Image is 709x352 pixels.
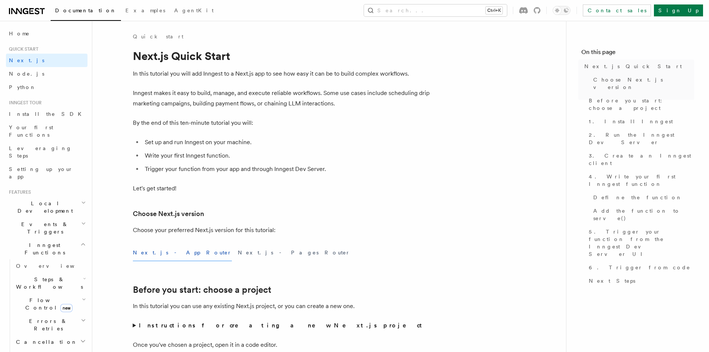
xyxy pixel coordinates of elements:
span: Next Steps [589,277,635,285]
summary: Instructions for creating a new Next.js project [133,320,431,331]
a: AgentKit [170,2,218,20]
span: Setting up your app [9,166,73,180]
span: Quick start [6,46,38,52]
a: Documentation [51,2,121,21]
a: Your first Functions [6,121,87,142]
a: Overview [13,259,87,273]
a: Choose Next.js version [590,73,694,94]
a: Examples [121,2,170,20]
p: In this tutorial you will add Inngest to a Next.js app to see how easy it can be to build complex... [133,69,431,79]
button: Flow Controlnew [13,294,87,314]
span: 2. Run the Inngest Dev Server [589,131,694,146]
p: Let's get started! [133,183,431,194]
span: 1. Install Inngest [589,118,673,125]
a: Next Steps [586,274,694,288]
a: Contact sales [583,4,651,16]
span: new [60,304,73,312]
span: Errors & Retries [13,317,81,332]
a: Install the SDK [6,107,87,121]
span: Next.js [9,57,44,63]
button: Inngest Functions [6,238,87,259]
span: Steps & Workflows [13,276,83,291]
span: 6. Trigger from code [589,264,690,271]
a: Sign Up [654,4,703,16]
span: Examples [125,7,165,13]
a: Node.js [6,67,87,80]
span: Python [9,84,36,90]
span: Documentation [55,7,116,13]
p: Inngest makes it easy to build, manage, and execute reliable workflows. Some use cases include sc... [133,88,431,109]
a: Define the function [590,191,694,204]
button: Events & Triggers [6,218,87,238]
a: 6. Trigger from code [586,261,694,274]
span: 3. Create an Inngest client [589,152,694,167]
span: Flow Control [13,296,82,311]
button: Toggle dark mode [553,6,571,15]
span: Features [6,189,31,195]
a: 4. Write your first Inngest function [586,170,694,191]
a: Quick start [133,33,183,40]
span: Inngest tour [6,100,42,106]
li: Set up and run Inngest on your machine. [143,137,431,148]
a: Home [6,27,87,40]
span: Before you start: choose a project [589,97,694,112]
strong: Instructions for creating a new Next.js project [139,322,425,329]
span: Add the function to serve() [593,207,694,222]
a: Leveraging Steps [6,142,87,162]
p: By the end of this ten-minute tutorial you will: [133,118,431,128]
p: In this tutorial you can use any existing Next.js project, or you can create a new one. [133,301,431,311]
button: Cancellation [13,335,87,349]
a: Next.js Quick Start [581,60,694,73]
a: Before you start: choose a project [133,285,271,295]
a: 3. Create an Inngest client [586,149,694,170]
span: 5. Trigger your function from the Inngest Dev Server UI [589,228,694,258]
span: Cancellation [13,338,77,346]
a: Python [6,80,87,94]
span: Overview [16,263,93,269]
a: Add the function to serve() [590,204,694,225]
a: Setting up your app [6,162,87,183]
span: AgentKit [174,7,214,13]
kbd: Ctrl+K [486,7,502,14]
span: Define the function [593,194,682,201]
a: 2. Run the Inngest Dev Server [586,128,694,149]
button: Next.js - Pages Router [238,244,350,261]
span: Choose Next.js version [593,76,694,91]
h1: Next.js Quick Start [133,49,431,63]
h4: On this page [581,48,694,60]
span: 4. Write your first Inngest function [589,173,694,188]
span: Install the SDK [9,111,86,117]
button: Next.js - App Router [133,244,232,261]
p: Choose your preferred Next.js version for this tutorial: [133,225,431,235]
button: Errors & Retries [13,314,87,335]
span: Inngest Functions [6,241,80,256]
p: Once you've chosen a project, open it in a code editor. [133,340,431,350]
li: Write your first Inngest function. [143,150,431,161]
span: Home [9,30,30,37]
span: Node.js [9,71,44,77]
span: Local Development [6,200,81,215]
span: Leveraging Steps [9,145,72,159]
a: Choose Next.js version [133,209,204,219]
button: Search...Ctrl+K [364,4,507,16]
button: Local Development [6,197,87,218]
a: 1. Install Inngest [586,115,694,128]
span: Your first Functions [9,124,53,138]
a: 5. Trigger your function from the Inngest Dev Server UI [586,225,694,261]
span: Events & Triggers [6,221,81,235]
span: Next.js Quick Start [584,63,682,70]
a: Before you start: choose a project [586,94,694,115]
a: Next.js [6,54,87,67]
button: Steps & Workflows [13,273,87,294]
li: Trigger your function from your app and through Inngest Dev Server. [143,164,431,174]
